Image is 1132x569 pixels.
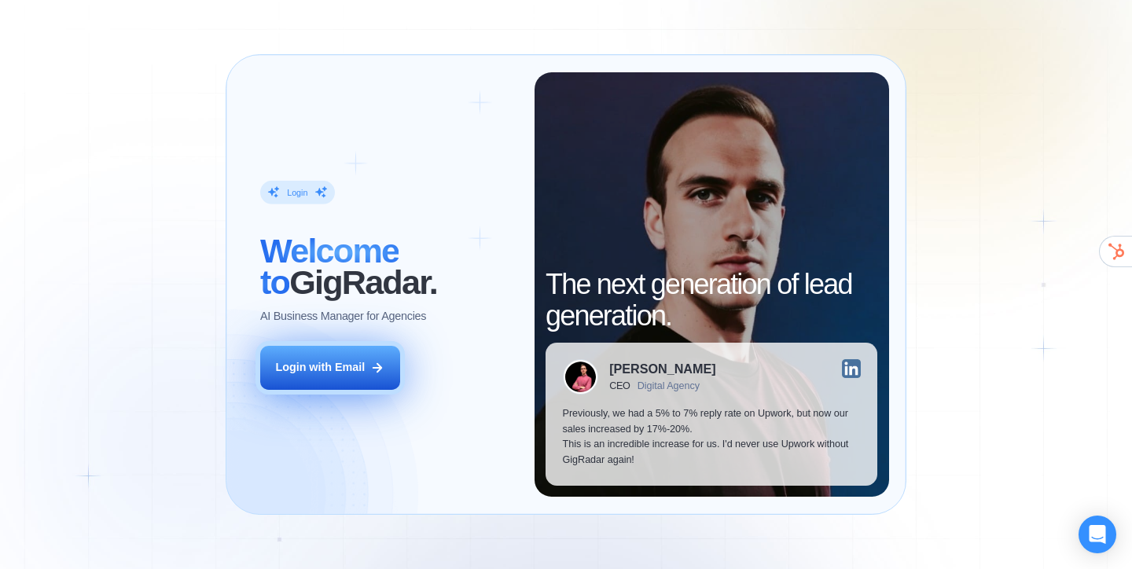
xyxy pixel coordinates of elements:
[609,380,630,391] div: CEO
[287,187,307,198] div: Login
[563,406,861,468] p: Previously, we had a 5% to 7% reply rate on Upwork, but now our sales increased by 17%-20%. This ...
[638,380,700,391] div: Digital Agency
[275,360,365,376] div: Login with Email
[260,346,400,390] button: Login with Email
[609,362,715,375] div: [PERSON_NAME]
[1079,516,1116,553] div: Open Intercom Messenger
[260,231,399,300] span: Welcome to
[546,269,877,331] h2: The next generation of lead generation.
[260,235,517,297] h2: ‍ GigRadar.
[260,309,426,325] p: AI Business Manager for Agencies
